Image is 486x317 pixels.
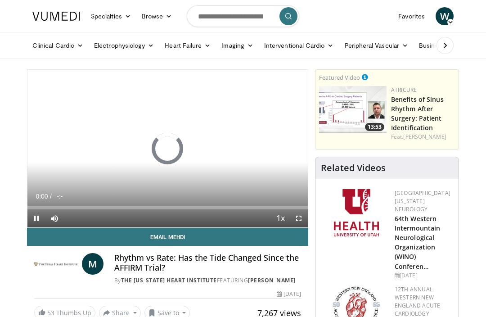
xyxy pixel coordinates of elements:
button: Pause [27,209,45,227]
a: Clinical Cardio [27,36,89,54]
a: 64th Western Intermountain Neurological Organization (WINO) Conferen… [395,214,440,271]
div: [DATE] [395,272,451,280]
a: Email Mehdi [27,228,308,246]
span: 53 [47,308,54,317]
a: Imaging [216,36,259,54]
a: [PERSON_NAME] [248,276,296,284]
h4: Rhythm vs Rate: Has the Tide Changed Since the AFFIRM Trial? [114,253,301,272]
a: AtriCure [391,86,417,94]
img: VuMedi Logo [32,12,80,21]
span: 13:53 [365,123,384,131]
a: The [US_STATE] Heart Institute [121,276,217,284]
img: The Texas Heart Institute [34,253,78,275]
a: Peripheral Vascular [339,36,414,54]
img: 982c273f-2ee1-4c72-ac31-fa6e97b745f7.png.150x105_q85_crop-smart_upscale.png [319,86,387,133]
a: W [436,7,454,25]
a: 13:53 [319,86,387,133]
video-js: Video Player [27,70,308,227]
a: Specialties [85,7,136,25]
a: [GEOGRAPHIC_DATA][US_STATE] Neurology [395,189,450,213]
a: Business [414,36,459,54]
span: / [50,193,52,200]
button: Mute [45,209,63,227]
input: Search topics, interventions [187,5,299,27]
div: By FEATURING [114,276,301,285]
div: Progress Bar [27,206,308,209]
a: Heart Failure [159,36,216,54]
button: Fullscreen [290,209,308,227]
a: Interventional Cardio [259,36,339,54]
a: Favorites [393,7,430,25]
a: Browse [136,7,178,25]
a: Electrophysiology [89,36,159,54]
h4: Related Videos [321,163,386,173]
div: Feat. [391,133,455,141]
div: [DATE] [277,290,301,298]
a: [PERSON_NAME] [403,133,446,140]
button: Playback Rate [272,209,290,227]
img: f6362829-b0a3-407d-a044-59546adfd345.png.150x105_q85_autocrop_double_scale_upscale_version-0.2.png [334,189,379,236]
span: -:- [57,193,63,200]
small: Featured Video [319,73,360,82]
a: Benefits of Sinus Rhythm After Surgery: Patient Identification [391,95,444,132]
span: 0:00 [36,193,48,200]
a: M [82,253,103,275]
